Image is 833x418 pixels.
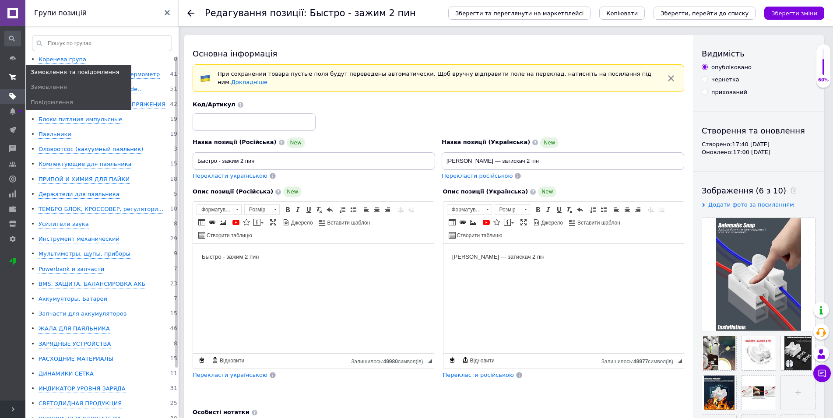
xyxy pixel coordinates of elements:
[39,56,86,64] div: Коренева група
[458,218,467,227] a: Вставити/Редагувати посилання (Ctrl+L)
[174,250,177,258] span: 9
[447,204,492,215] a: Форматування
[39,176,130,184] div: ПРИПОЙ И ХИМИЯ ДЛЯ ПАЙКИ
[39,130,71,139] div: Паяльники
[283,205,292,214] a: Жирний (Ctrl+B)
[26,80,131,95] a: Замовлення
[575,205,585,214] a: Повернути (Ctrl+Z)
[170,70,177,79] span: 41
[39,220,89,228] div: Усилители звука
[39,385,126,393] div: ИНДИКАТОР УРОВНЯ ЗАРЯДА
[245,205,271,214] span: Розмір
[210,355,246,365] a: Відновити
[348,205,358,214] a: Вставити/видалити маркований список
[460,355,496,365] a: Відновити
[231,79,267,85] a: Докладніше
[170,280,177,288] span: 23
[813,365,831,382] button: Чат з покупцем
[170,355,177,363] span: 15
[599,7,645,20] button: Копіювати
[702,148,815,156] div: Оновлено: 17:00 [DATE]
[39,116,122,124] div: Блоки питания импульсные
[304,205,313,214] a: Підкреслений (Ctrl+U)
[32,35,172,51] input: Пошук по групах
[622,205,632,214] a: По центру
[538,186,556,197] span: New
[39,235,120,243] div: Инструмент механический
[568,218,622,227] a: Вставити шаблон
[170,160,177,169] span: 15
[205,8,416,18] h1: Редагування позиції: Быстро - зажим 2 пин
[540,219,563,227] span: Джерело
[554,205,564,214] a: Підкреслений (Ctrl+U)
[193,139,277,145] span: Назва позиції (Російська)
[318,218,372,227] a: Вставити шаблон
[702,141,815,148] div: Створено: 17:40 [DATE]
[197,218,207,227] a: Таблиця
[599,205,608,214] a: Вставити/видалити маркований список
[31,83,67,91] span: Замовлення
[174,56,177,64] span: 0
[442,172,513,179] span: Перекласти російською
[816,44,831,88] div: 60% Якість заповнення
[170,370,177,378] span: 11
[174,265,177,274] span: 7
[601,356,678,365] div: Кiлькiсть символiв
[702,48,815,59] div: Видимість
[170,310,177,318] span: 15
[406,205,416,214] a: Збільшити відступ
[362,205,371,214] a: По лівому краю
[576,219,620,227] span: Вставити шаблон
[383,205,392,214] a: По правому краю
[174,190,177,199] span: 5
[338,205,348,214] a: Вставити/видалити нумерований список
[708,201,794,208] span: Додати фото за посиланням
[193,244,434,353] iframe: Редактор, 56B0BEE8-5B1C-4B22-A1FB-322FB2643D4D
[170,130,177,139] span: 19
[287,137,305,148] span: New
[447,230,504,240] a: Створити таблицю
[702,185,815,196] div: Зображення (6 з 10)
[174,220,177,228] span: 8
[325,205,334,214] a: Повернути (Ctrl+Z)
[174,295,177,303] span: 7
[816,77,830,83] div: 60%
[281,218,314,227] a: Джерело
[443,188,528,195] span: Опис позиції (Українська)
[218,357,244,365] span: Відновити
[396,205,405,214] a: Зменшити відступ
[657,205,666,214] a: Збільшити відступ
[39,280,145,288] div: BMS, ЗАЩИТА, БАЛАНСИРОВКА АКБ
[193,188,273,195] span: Опис позиції (Російська)
[170,101,177,109] span: 42
[39,250,130,258] div: Мультиметры, щупы, приборы
[39,190,120,199] div: Держатели для паяльника
[314,205,324,214] a: Видалити форматування
[455,10,583,17] span: Зберегти та переглянути на маркетплейсі
[218,70,651,85] span: При сохранении товара пустые поля будут переведены автоматически. Щоб вручну відправити поле на п...
[39,400,122,408] div: СВЕТОДИДНАЯ ПРОДУКЦИЯ
[170,116,177,124] span: 19
[207,218,217,227] a: Вставити/Редагувати посилання (Ctrl+L)
[456,232,503,239] span: Створити таблицю
[519,218,528,227] a: Максимізувати
[31,98,73,106] span: Повідомлення
[448,7,590,20] button: Зберегти та переглянути на маркетплейсі
[293,205,303,214] a: Курсив (Ctrl+I)
[447,205,483,214] span: Форматування
[39,310,127,318] div: Запчасти для аккумуляторов
[170,235,177,243] span: 29
[268,218,278,227] a: Максимізувати
[495,205,521,214] span: Розмір
[588,205,598,214] a: Вставити/видалити нумерований список
[170,400,177,408] span: 25
[565,205,574,214] a: Видалити форматування
[678,359,682,363] span: Потягніть для зміни розмірів
[193,152,435,170] input: Наприклад, H&M жіноча сукня зелена 38 розмір вечірня максі з блискітками
[242,218,251,227] a: Вставити іконку
[447,355,457,365] a: Зробити резервну копію зараз
[205,232,252,239] span: Створити таблицю
[702,125,815,136] div: Створення та оновлення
